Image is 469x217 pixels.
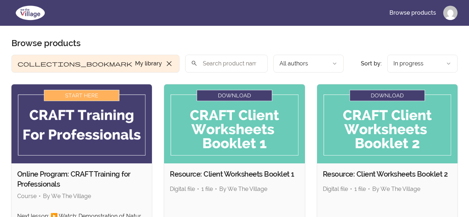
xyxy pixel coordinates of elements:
[323,186,348,192] span: Digital file
[273,55,344,73] button: Filter by author
[372,186,420,192] span: By We The Village
[185,55,268,73] input: Search product names
[323,169,452,179] h2: Resource: Client Worksheets Booklet 2
[164,84,305,163] img: Product image for Resource: Client Worksheets Booklet 1
[368,186,370,192] span: •
[11,84,152,163] img: Product image for Online Program: CRAFT Training for Professionals
[11,4,49,21] img: We The Village logo
[350,186,352,192] span: •
[170,186,195,192] span: Digital file
[201,186,213,192] span: 1 file
[387,55,458,73] button: Product sort options
[165,59,173,68] span: close
[361,60,382,67] span: Sort by:
[219,186,267,192] span: By We The Village
[11,55,180,73] button: Filter by My library
[384,4,442,21] a: Browse products
[170,169,299,179] h2: Resource: Client Worksheets Booklet 1
[18,59,132,68] span: collections_bookmark
[197,186,199,192] span: •
[43,193,91,199] span: By We The Village
[17,193,37,199] span: Course
[215,186,217,192] span: •
[384,4,458,21] nav: Main
[354,186,366,192] span: 1 file
[443,6,458,20] img: Profile image for sellsworth@esd113.org
[191,58,197,68] span: search
[39,193,41,199] span: •
[11,38,81,49] h1: Browse products
[317,84,458,163] img: Product image for Resource: Client Worksheets Booklet 2
[17,169,147,189] h2: Online Program: CRAFT Training for Professionals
